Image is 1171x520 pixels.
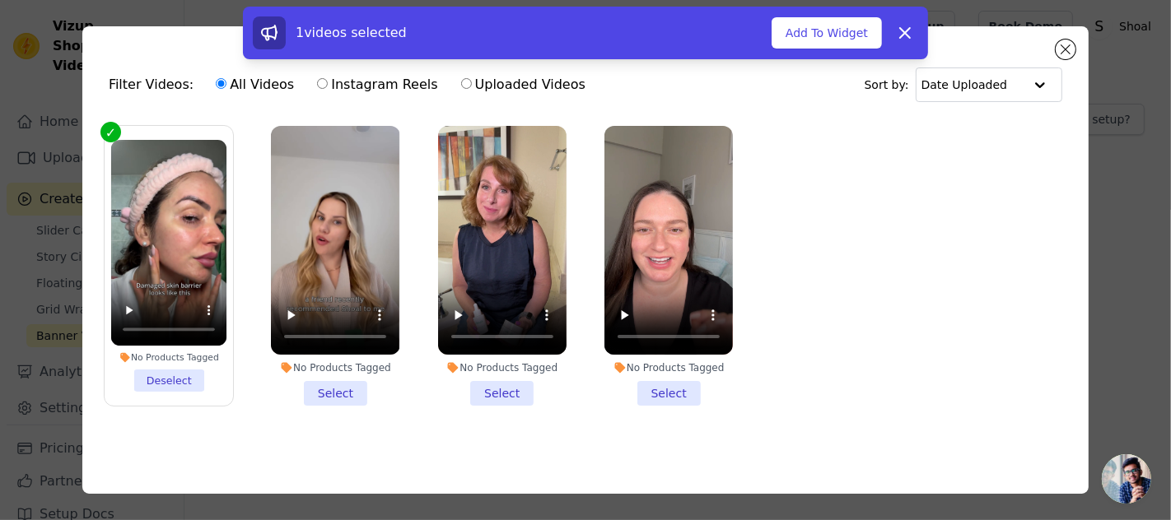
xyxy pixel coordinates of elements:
button: Add To Widget [772,17,882,49]
label: Uploaded Videos [460,74,586,95]
label: Instagram Reels [316,74,438,95]
span: 1 videos selected [296,25,407,40]
div: Sort by: [865,67,1063,102]
div: No Products Tagged [111,351,227,363]
div: Открытый чат [1102,454,1151,504]
label: All Videos [215,74,295,95]
div: No Products Tagged [271,361,399,374]
div: No Products Tagged [438,361,567,374]
div: No Products Tagged [604,361,733,374]
div: Filter Videos: [109,66,595,104]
